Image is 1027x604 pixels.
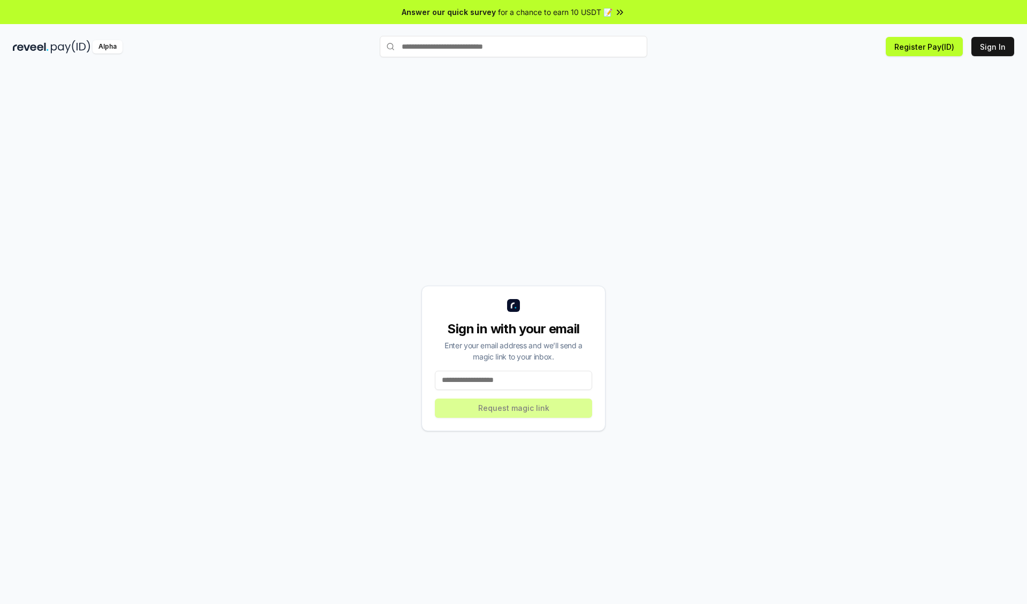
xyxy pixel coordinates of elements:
button: Sign In [971,37,1014,56]
div: Sign in with your email [435,320,592,338]
span: for a chance to earn 10 USDT 📝 [498,6,612,18]
div: Alpha [93,40,122,53]
img: reveel_dark [13,40,49,53]
button: Register Pay(ID) [886,37,963,56]
span: Answer our quick survey [402,6,496,18]
div: Enter your email address and we’ll send a magic link to your inbox. [435,340,592,362]
img: logo_small [507,299,520,312]
img: pay_id [51,40,90,53]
